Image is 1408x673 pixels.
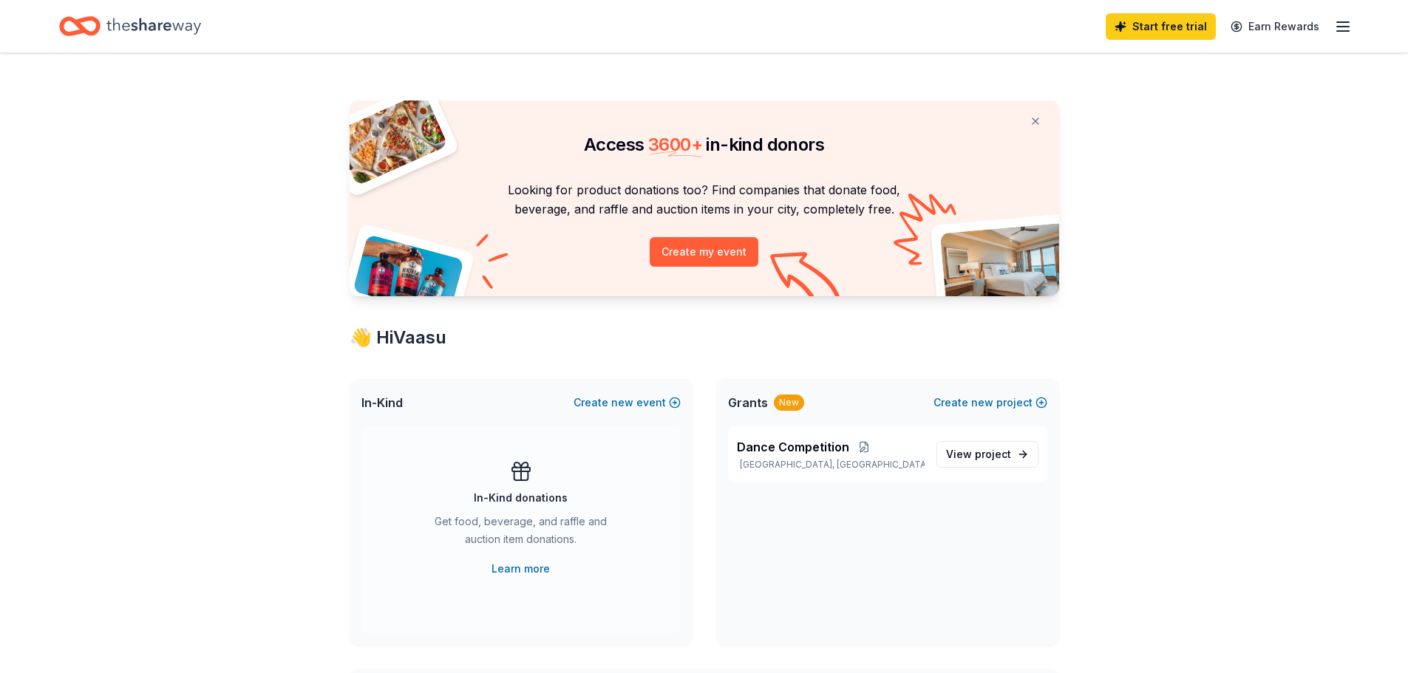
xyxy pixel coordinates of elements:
[737,459,925,471] p: [GEOGRAPHIC_DATA], [GEOGRAPHIC_DATA]
[933,394,1047,411] button: Createnewproject
[971,394,993,411] span: new
[936,441,1038,468] a: View project
[774,394,804,411] div: New
[492,560,550,578] a: Learn more
[650,237,758,267] button: Create my event
[975,448,1011,460] span: project
[574,394,681,411] button: Createnewevent
[584,134,824,155] span: Access in-kind donors
[421,513,622,554] div: Get food, beverage, and raffle and auction item donations.
[361,394,403,411] span: In-Kind
[611,394,633,411] span: new
[1222,13,1328,40] a: Earn Rewards
[946,445,1011,463] span: View
[728,394,768,411] span: Grants
[333,92,448,186] img: Pizza
[737,438,849,456] span: Dance Competition
[59,9,201,44] a: Home
[648,134,702,155] span: 3600 +
[770,252,844,307] img: Curvy arrow
[367,180,1041,219] p: Looking for product donations too? Find companies that donate food, beverage, and raffle and auct...
[474,489,568,507] div: In-Kind donations
[1106,13,1216,40] a: Start free trial
[350,326,1059,349] div: 👋 Hi Vaasu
